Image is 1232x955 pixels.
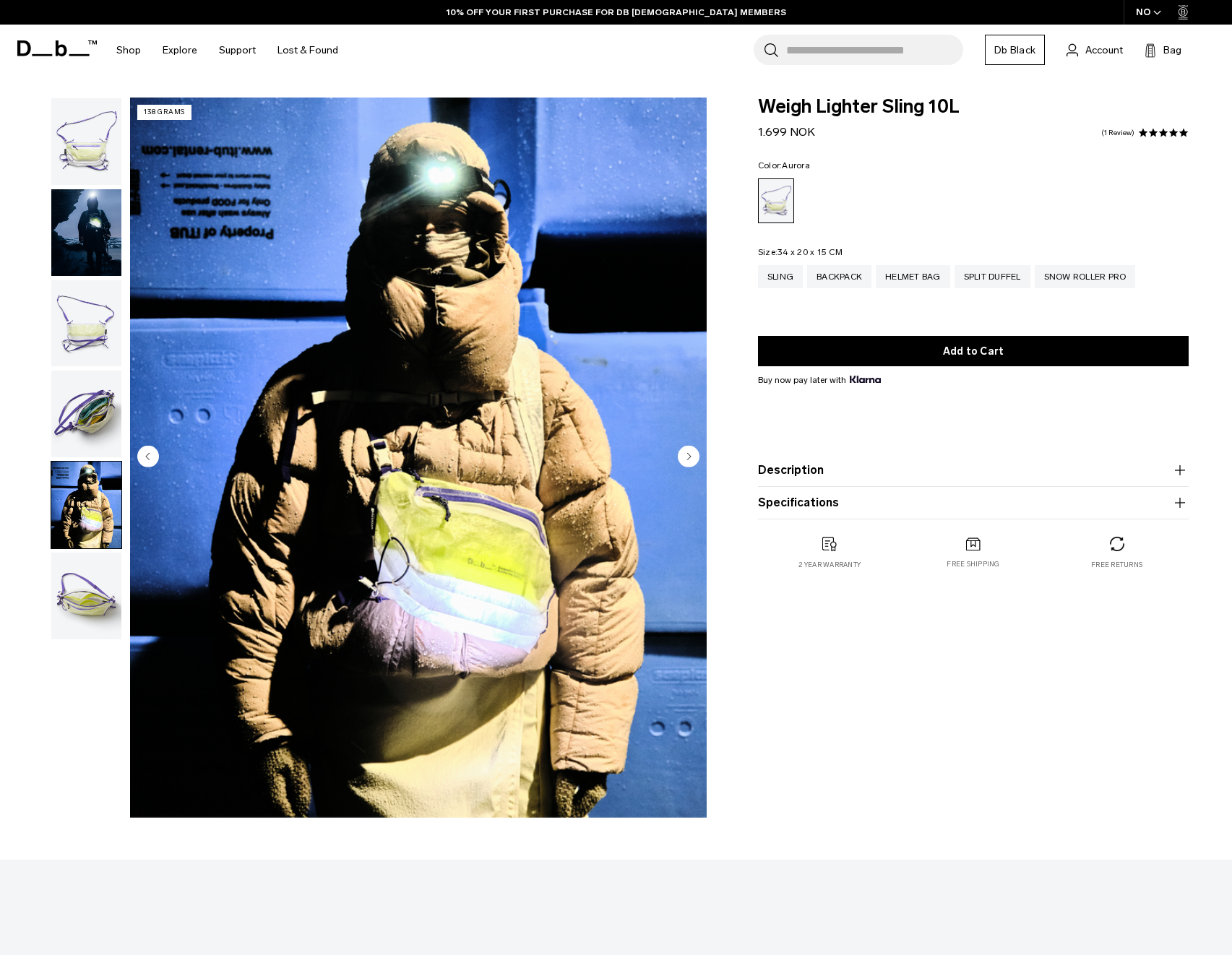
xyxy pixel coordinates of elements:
button: Weigh_Lighter_Sling_10L_1.png [51,98,122,186]
span: Bag [1163,43,1181,58]
button: Weigh_Lighter_Sling_10L_2.png [51,280,122,368]
span: 1.699 NOK [758,125,815,139]
a: Support [219,25,256,76]
img: Weigh_Lighter_Sling_10L_3.png [51,371,121,457]
a: 10% OFF YOUR FIRST PURCHASE FOR DB [DEMOGRAPHIC_DATA] MEMBERS [447,6,786,19]
img: Weigh Lighter Sling 10L Aurora [51,462,121,548]
button: Weigh_Lighter_Sling_10L_4.png [51,552,122,640]
button: Add to Cart [758,336,1189,366]
a: Shop [116,25,141,76]
img: Weigh Lighter Sling 10L Aurora [130,98,707,818]
span: Weigh Lighter Sling 10L [758,98,1189,116]
span: Account [1085,43,1123,58]
legend: Size: [758,248,843,256]
a: Backpack [807,265,871,288]
button: Previous slide [137,445,159,470]
p: 138 grams [137,105,191,120]
button: Weigh_Lighter_Sling_10L_Lifestyle.png [51,189,122,277]
legend: Color: [758,161,810,170]
p: Free returns [1091,560,1142,570]
a: Lost & Found [277,25,338,76]
button: Description [758,462,1189,479]
span: Buy now pay later with [758,373,881,386]
button: Specifications [758,494,1189,511]
a: Db Black [985,35,1045,65]
a: Split Duffel [955,265,1030,288]
a: Helmet Bag [876,265,950,288]
button: Weigh Lighter Sling 10L Aurora [51,461,122,549]
a: Sling [758,265,803,288]
span: 34 x 20 x 15 CM [777,247,843,257]
a: 1 reviews [1101,129,1134,137]
a: Snow Roller Pro [1035,265,1136,288]
img: Weigh_Lighter_Sling_10L_4.png [51,553,121,639]
a: Explore [163,25,197,76]
li: 5 / 6 [130,98,707,818]
button: Next slide [678,445,699,470]
button: Weigh_Lighter_Sling_10L_3.png [51,370,122,458]
img: Weigh_Lighter_Sling_10L_Lifestyle.png [51,189,121,276]
img: {"height" => 20, "alt" => "Klarna"} [850,376,881,383]
a: Account [1067,41,1123,59]
button: Bag [1145,41,1181,59]
span: Aurora [782,160,810,170]
img: Weigh_Lighter_Sling_10L_1.png [51,98,121,185]
img: Weigh_Lighter_Sling_10L_2.png [51,280,121,367]
p: 2 year warranty [798,560,861,570]
a: Aurora [758,178,794,223]
p: Free shipping [947,559,999,569]
nav: Main Navigation [105,25,349,76]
